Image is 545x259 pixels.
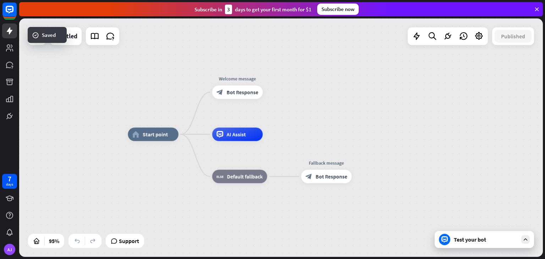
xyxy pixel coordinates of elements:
[2,174,17,189] a: 7 days
[296,160,357,166] div: Fallback message
[305,173,312,180] i: block_bot_response
[216,173,224,180] i: block_fallback
[316,173,347,180] span: Bot Response
[32,32,39,39] i: success
[225,5,232,14] div: 3
[54,27,77,45] div: Untitled
[8,176,11,182] div: 7
[47,235,61,247] div: 95%
[6,3,27,24] button: Open LiveChat chat widget
[227,173,263,180] span: Default fallback
[227,89,258,95] span: Bot Response
[6,182,13,187] div: days
[227,131,246,138] span: AI Assist
[216,89,223,95] i: block_bot_response
[317,4,359,15] div: Subscribe now
[207,75,268,82] div: Welcome message
[454,236,518,243] div: Test your bot
[495,30,532,43] button: Published
[4,244,15,255] div: AJ
[132,131,139,138] i: home_2
[194,5,312,14] div: Subscribe in days to get your first month for $1
[42,31,56,39] span: Saved
[119,235,139,247] span: Support
[143,131,168,138] span: Start point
